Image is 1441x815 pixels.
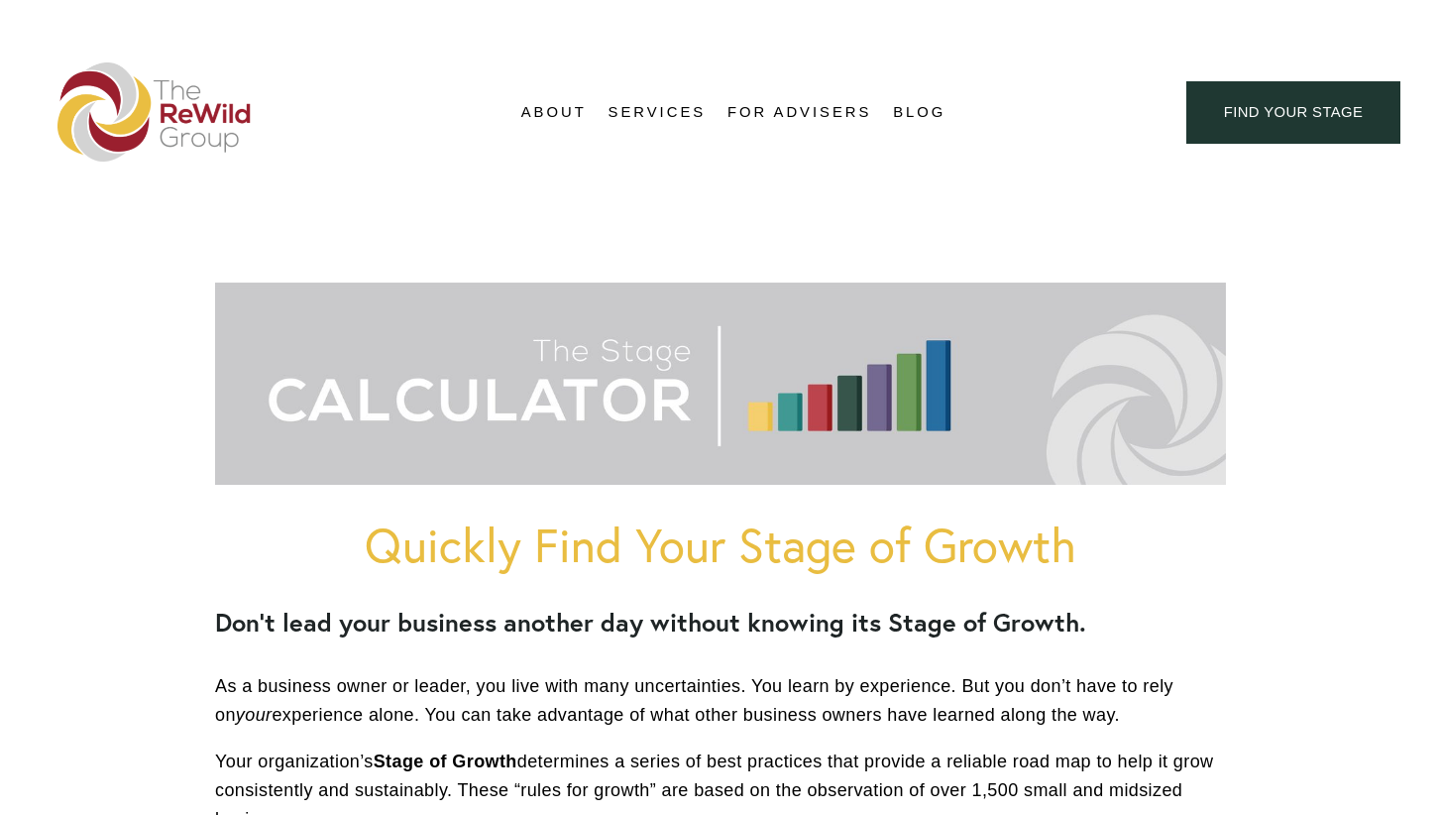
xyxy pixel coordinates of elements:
[893,97,945,127] a: Blog
[521,99,587,126] span: About
[609,99,707,126] span: Services
[727,97,871,127] a: For Advisers
[215,672,1226,730] p: As a business owner or leader, you live with many uncertainties. You learn by experience. But you...
[215,606,1086,639] strong: Don’t lead your business another day without knowing its Stage of Growth.
[215,519,1226,571] h1: Quickly Find Your Stage of Growth
[521,97,587,127] a: folder dropdown
[609,97,707,127] a: folder dropdown
[57,62,252,162] img: The ReWild Group
[374,752,517,771] strong: Stage of Growth
[1186,81,1400,144] a: find your stage
[236,705,273,725] em: your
